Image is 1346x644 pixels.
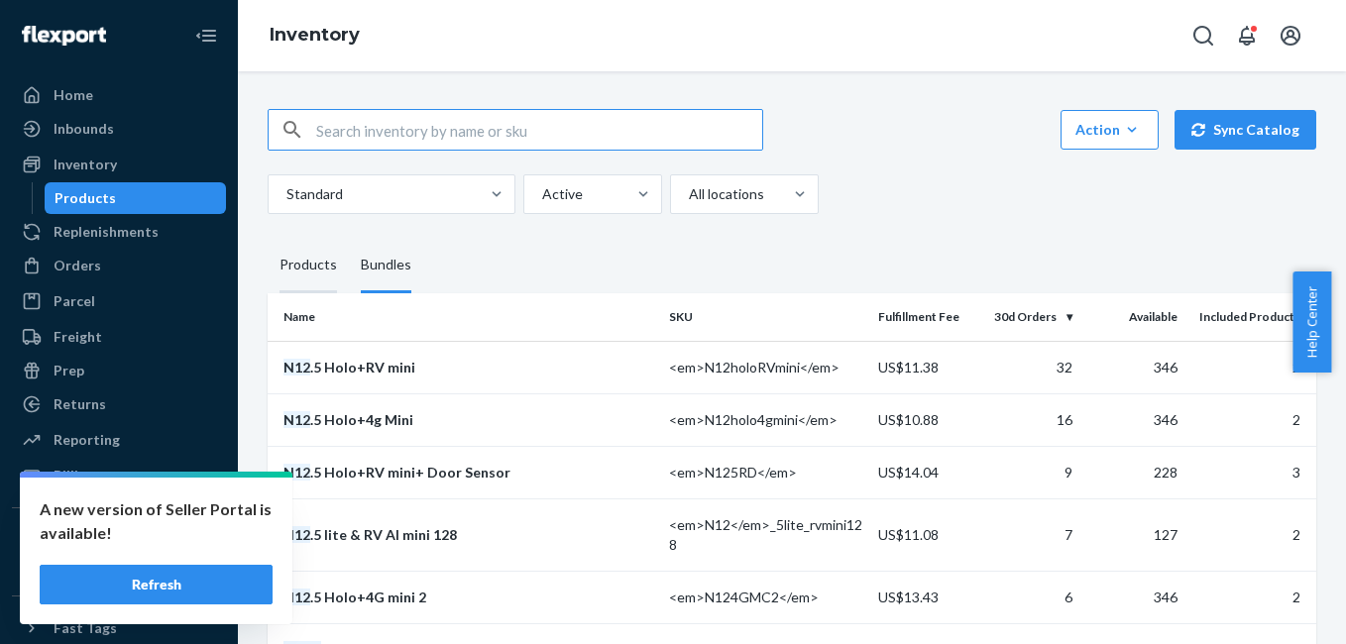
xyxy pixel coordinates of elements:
[870,498,975,571] td: US$11.08
[54,119,114,139] div: Inbounds
[186,16,226,55] button: Close Navigation
[687,184,689,204] input: All locations
[870,446,975,498] td: US$14.04
[54,466,94,485] div: Billing
[12,355,226,386] a: Prep
[54,361,84,380] div: Prep
[12,149,226,180] a: Inventory
[1185,393,1316,446] td: 2
[12,612,226,644] button: Fast Tags
[1080,498,1185,571] td: 127
[12,424,226,456] a: Reporting
[45,182,227,214] a: Products
[1080,393,1185,446] td: 346
[661,571,871,623] td: <em>N124GMC2</em>
[1227,16,1267,55] button: Open notifications
[1061,110,1159,150] button: Action
[540,184,542,204] input: Active
[283,525,653,545] div: .5 lite & RV AI mini 128
[661,341,871,393] td: <em>N12holoRVmini</em>
[661,293,871,341] th: SKU
[870,341,975,393] td: US$11.38
[1075,120,1144,140] div: Action
[1183,16,1223,55] button: Open Search Box
[1080,341,1185,393] td: 346
[54,155,117,174] div: Inventory
[54,291,95,311] div: Parcel
[40,565,273,604] button: Refresh
[12,79,226,111] a: Home
[284,184,286,204] input: Standard
[54,394,106,414] div: Returns
[54,430,120,450] div: Reporting
[270,24,360,46] a: Inventory
[54,327,102,347] div: Freight
[12,460,226,491] a: Billing
[1080,571,1185,623] td: 346
[975,293,1080,341] th: 30d Orders
[283,464,310,481] em: N12
[870,293,975,341] th: Fulfillment Fee
[283,359,310,376] em: N12
[283,526,310,543] em: N12
[283,410,653,430] div: .5 Holo+4g Mini
[870,393,975,446] td: US$10.88
[40,497,273,545] p: A new version of Seller Portal is available!
[975,446,1080,498] td: 9
[283,358,653,377] div: .5 Holo+RV mini
[975,393,1080,446] td: 16
[1185,498,1316,571] td: 2
[870,571,975,623] td: US$13.43
[280,238,337,293] div: Products
[1080,293,1185,341] th: Available
[283,589,310,605] em: N12
[1292,271,1331,373] button: Help Center
[12,250,226,281] a: Orders
[254,7,376,64] ol: breadcrumbs
[1185,446,1316,498] td: 3
[1185,341,1316,393] td: 2
[1080,446,1185,498] td: 228
[268,293,661,341] th: Name
[12,113,226,145] a: Inbounds
[283,411,310,428] em: N12
[12,388,226,420] a: Returns
[12,524,226,556] button: Integrations
[12,285,226,317] a: Parcel
[54,256,101,275] div: Orders
[12,216,226,248] a: Replenishments
[1271,16,1310,55] button: Open account menu
[1185,571,1316,623] td: 2
[283,588,653,607] div: .5 Holo+4G mini 2
[1175,110,1316,150] button: Sync Catalog
[54,85,93,105] div: Home
[361,238,411,293] div: Bundles
[12,321,226,353] a: Freight
[1185,293,1316,341] th: Included Products
[54,222,159,242] div: Replenishments
[22,26,106,46] img: Flexport logo
[54,618,117,638] div: Fast Tags
[661,393,871,446] td: <em>N12holo4gmini</em>
[55,188,116,208] div: Products
[975,571,1080,623] td: 6
[283,463,653,483] div: .5 Holo+RV mini+ Door Sensor
[975,498,1080,571] td: 7
[12,564,226,588] a: Add Integration
[975,341,1080,393] td: 32
[661,498,871,571] td: <em>N12</em>_5lite_rvmini128
[661,446,871,498] td: <em>N125RD</em>
[316,110,762,150] input: Search inventory by name or sku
